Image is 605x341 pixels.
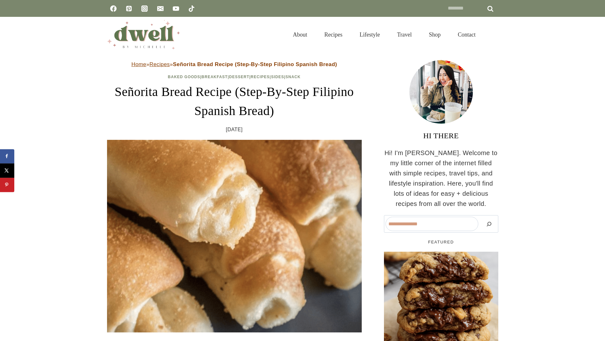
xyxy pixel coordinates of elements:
[123,2,135,15] a: Pinterest
[168,75,200,79] a: Baked Goods
[202,75,228,79] a: Breakfast
[284,24,484,45] nav: Primary Navigation
[107,140,362,332] img: a stack of cenorita bread fresh from the oven
[449,24,484,45] a: Contact
[154,2,167,15] a: Email
[384,239,498,245] h5: FEATURED
[487,29,498,40] button: View Search Form
[138,2,151,15] a: Instagram
[384,148,498,209] p: Hi! I'm [PERSON_NAME]. Welcome to my little corner of the internet filled with simple recipes, tr...
[271,75,284,79] a: Sides
[107,2,120,15] a: Facebook
[384,130,498,141] h3: HI THERE
[131,61,337,67] span: » »
[150,61,170,67] a: Recipes
[168,75,301,79] span: | | | | |
[185,2,198,15] a: TikTok
[131,61,146,67] a: Home
[107,20,180,49] img: DWELL by michelle
[388,24,420,45] a: Travel
[170,2,182,15] a: YouTube
[226,126,243,134] time: [DATE]
[286,75,301,79] a: Snack
[173,61,337,67] strong: Señorita Bread Recipe (Step-By-Step Filipino Spanish Bread)
[420,24,449,45] a: Shop
[107,82,362,120] h1: Señorita Bread Recipe (Step-By-Step Filipino Spanish Bread)
[229,75,249,79] a: Dessert
[351,24,388,45] a: Lifestyle
[284,24,316,45] a: About
[481,217,497,231] button: Search
[251,75,270,79] a: Recipes
[316,24,351,45] a: Recipes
